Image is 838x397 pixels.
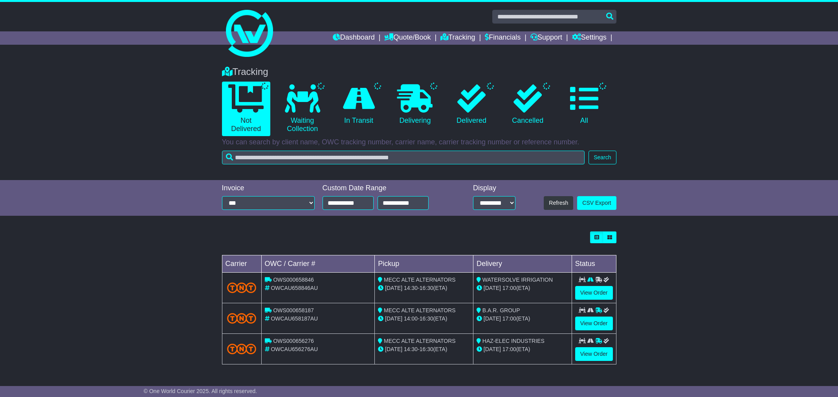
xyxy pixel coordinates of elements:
[271,285,318,291] span: OWCAU658846AU
[273,307,314,313] span: OWS000658187
[391,82,439,128] a: Delivering
[385,346,402,352] span: [DATE]
[572,31,607,45] a: Settings
[271,315,318,322] span: OWCAU658187AU
[385,315,402,322] span: [DATE]
[222,255,261,273] td: Carrier
[572,255,616,273] td: Status
[575,286,613,300] a: View Order
[222,184,315,193] div: Invoice
[273,277,314,283] span: OWS000658846
[420,285,433,291] span: 16:30
[484,285,501,291] span: [DATE]
[227,344,257,354] img: TNT_Domestic.png
[218,66,620,78] div: Tracking
[482,307,520,313] span: B.A.R. GROUP
[575,317,613,330] a: View Order
[504,82,552,128] a: Cancelled
[502,315,516,322] span: 17:00
[440,31,475,45] a: Tracking
[384,307,456,313] span: MECC ALTE ALTERNATORS
[560,82,608,128] a: All
[473,184,515,193] div: Display
[261,255,375,273] td: OWC / Carrier #
[477,284,568,292] div: (ETA)
[404,346,418,352] span: 14:30
[323,184,449,193] div: Custom Date Range
[278,82,326,136] a: Waiting Collection
[502,285,516,291] span: 17:00
[227,282,257,293] img: TNT_Domestic.png
[530,31,562,45] a: Support
[575,347,613,361] a: View Order
[273,338,314,344] span: OWS000656276
[404,315,418,322] span: 14:00
[222,138,616,147] p: You can search by client name, OWC tracking number, carrier name, carrier tracking number or refe...
[485,31,521,45] a: Financials
[482,338,545,344] span: HAZ-ELEC INDUSTRIES
[385,285,402,291] span: [DATE]
[384,338,456,344] span: MECC ALTE ALTERNATORS
[473,255,572,273] td: Delivery
[144,388,257,394] span: © One World Courier 2025. All rights reserved.
[378,284,470,292] div: - (ETA)
[544,196,573,210] button: Refresh
[404,285,418,291] span: 14:30
[334,82,383,128] a: In Transit
[384,277,456,283] span: MECC ALTE ALTERNATORS
[477,315,568,323] div: (ETA)
[502,346,516,352] span: 17:00
[227,313,257,324] img: TNT_Domestic.png
[420,346,433,352] span: 16:30
[333,31,375,45] a: Dashboard
[577,196,616,210] a: CSV Export
[484,315,501,322] span: [DATE]
[477,345,568,353] div: (ETA)
[482,277,553,283] span: WATERSOLVE IRRIGATION
[420,315,433,322] span: 16:30
[384,31,431,45] a: Quote/Book
[378,345,470,353] div: - (ETA)
[271,346,318,352] span: OWCAU656276AU
[378,315,470,323] div: - (ETA)
[484,346,501,352] span: [DATE]
[447,82,495,128] a: Delivered
[375,255,473,273] td: Pickup
[589,151,616,164] button: Search
[222,82,270,136] a: Not Delivered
